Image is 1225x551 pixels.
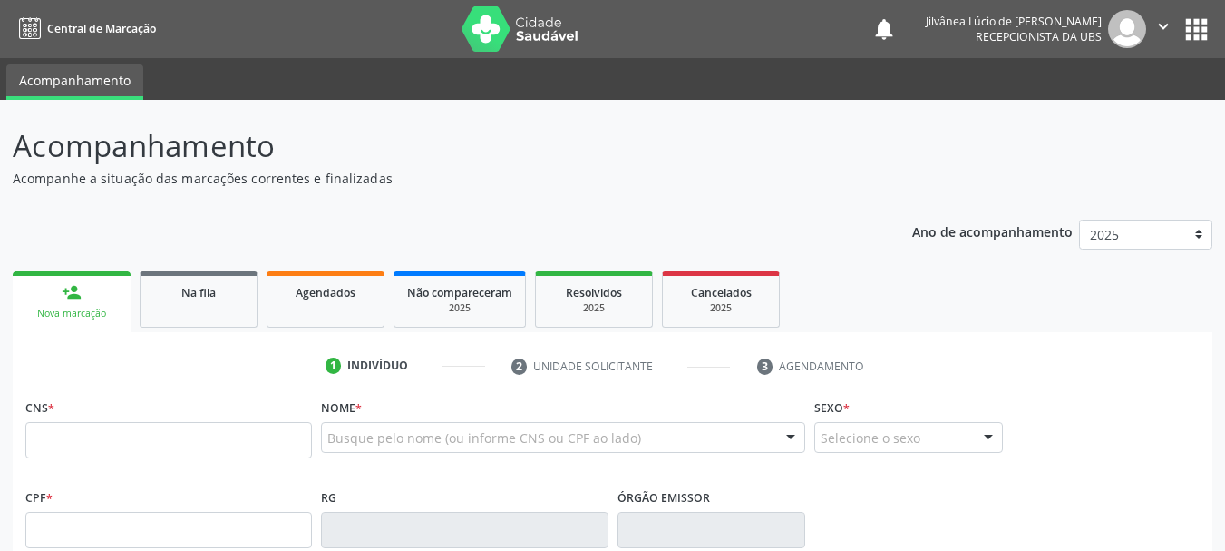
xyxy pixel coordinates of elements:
[407,285,512,300] span: Não compareceram
[814,394,850,422] label: Sexo
[181,285,216,300] span: Na fila
[617,484,710,512] label: Órgão emissor
[347,358,408,374] div: Indivíduo
[321,394,362,422] label: Nome
[326,358,342,374] div: 1
[1146,10,1181,48] button: 
[912,220,1073,242] p: Ano de acompanhamento
[691,285,752,300] span: Cancelados
[321,484,336,512] label: RG
[926,14,1102,29] div: Jilvânea Lúcio de [PERSON_NAME]
[1108,10,1146,48] img: img
[13,169,852,188] p: Acompanhe a situação das marcações correntes e finalizadas
[549,301,639,315] div: 2025
[676,301,766,315] div: 2025
[47,21,156,36] span: Central de Marcação
[25,394,54,422] label: CNS
[407,301,512,315] div: 2025
[13,123,852,169] p: Acompanhamento
[6,64,143,100] a: Acompanhamento
[296,285,355,300] span: Agendados
[566,285,622,300] span: Resolvidos
[62,282,82,302] div: person_add
[13,14,156,44] a: Central de Marcação
[1181,14,1212,45] button: apps
[976,29,1102,44] span: Recepcionista da UBS
[821,428,920,448] span: Selecione o sexo
[25,307,118,320] div: Nova marcação
[1153,16,1173,36] i: 
[871,16,897,42] button: notifications
[327,428,641,448] span: Busque pelo nome (ou informe CNS ou CPF ao lado)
